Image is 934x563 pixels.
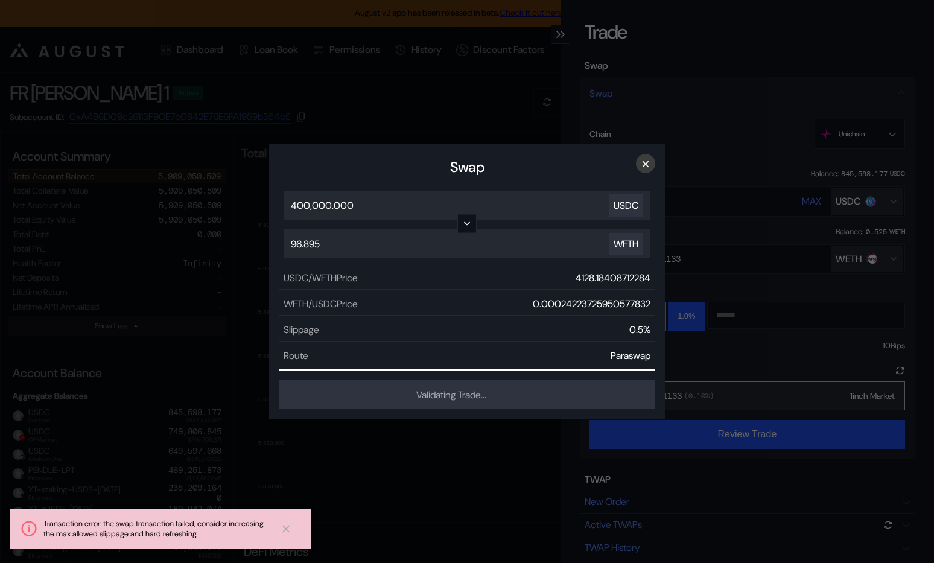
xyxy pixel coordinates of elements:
div: Review Trade [269,144,665,419]
div: Validating Trade ... [416,389,486,401]
span: 96.895 [291,238,320,250]
span: Route [284,349,308,362]
code: 0.00024223725950577832 [533,297,650,310]
code: 4128.18408712284 [576,272,650,284]
div: USDC [609,194,643,217]
span: WETH / USDC Price [284,297,358,310]
code: Paraswap [611,349,650,362]
button: Validating Trade... [279,380,655,409]
div: WETH [609,233,643,255]
div: Transaction error: the swap transaction failed, consider increasing the max allowed slippage and ... [43,518,270,539]
span: 400,000.000 [291,199,354,212]
h2: Swap [279,157,655,176]
span: Slippage [284,323,319,336]
button: close modal [636,154,655,173]
span: USDC / WETH Price [284,272,358,284]
code: 0.5 % [629,323,650,336]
